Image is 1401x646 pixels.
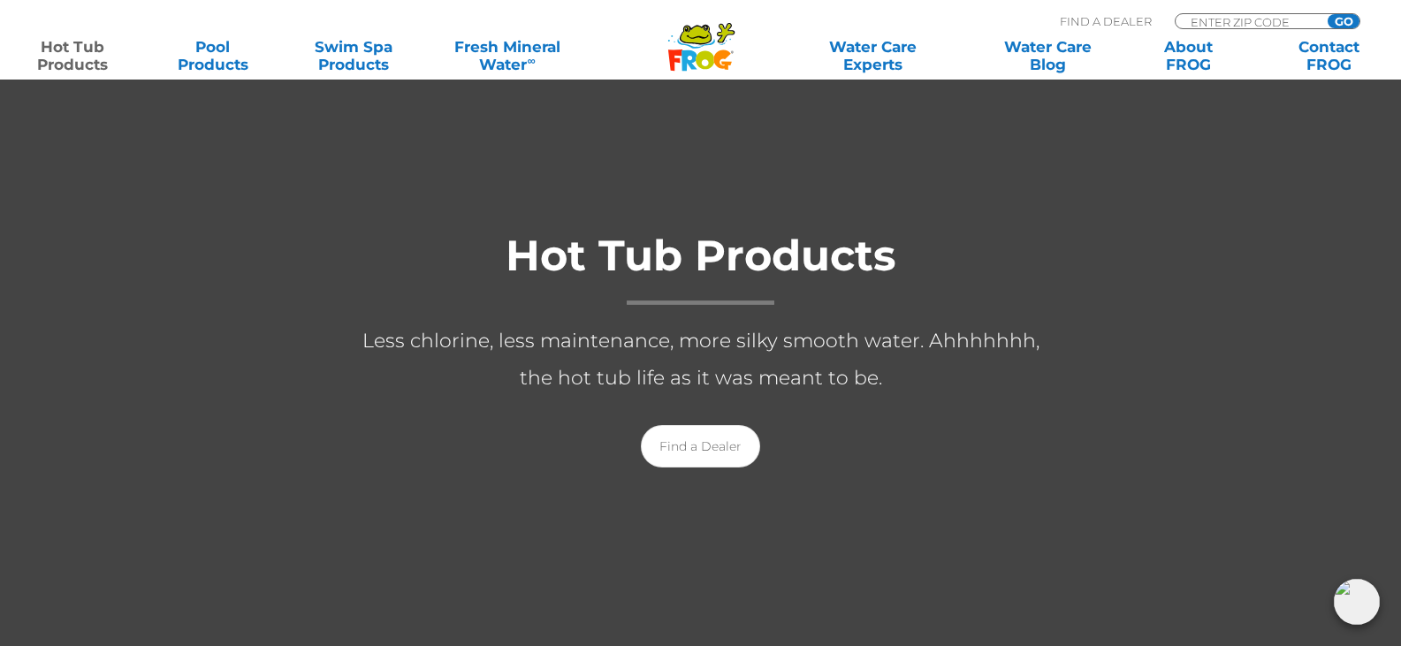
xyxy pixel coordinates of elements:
[439,38,576,73] a: Fresh MineralWater∞
[641,425,760,467] a: Find a Dealer
[994,38,1103,73] a: Water CareBlog
[18,38,127,73] a: Hot TubProducts
[1189,14,1308,29] input: Zip Code Form
[527,54,535,67] sup: ∞
[1334,579,1380,625] img: openIcon
[347,232,1055,305] h1: Hot Tub Products
[158,38,268,73] a: PoolProducts
[1133,38,1243,73] a: AboutFROG
[347,323,1055,397] p: Less chlorine, less maintenance, more silky smooth water. Ahhhhhhh, the hot tub life as it was me...
[1060,13,1152,29] p: Find A Dealer
[1274,38,1383,73] a: ContactFROG
[299,38,408,73] a: Swim SpaProducts
[1328,14,1359,28] input: GO
[784,38,962,73] a: Water CareExperts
